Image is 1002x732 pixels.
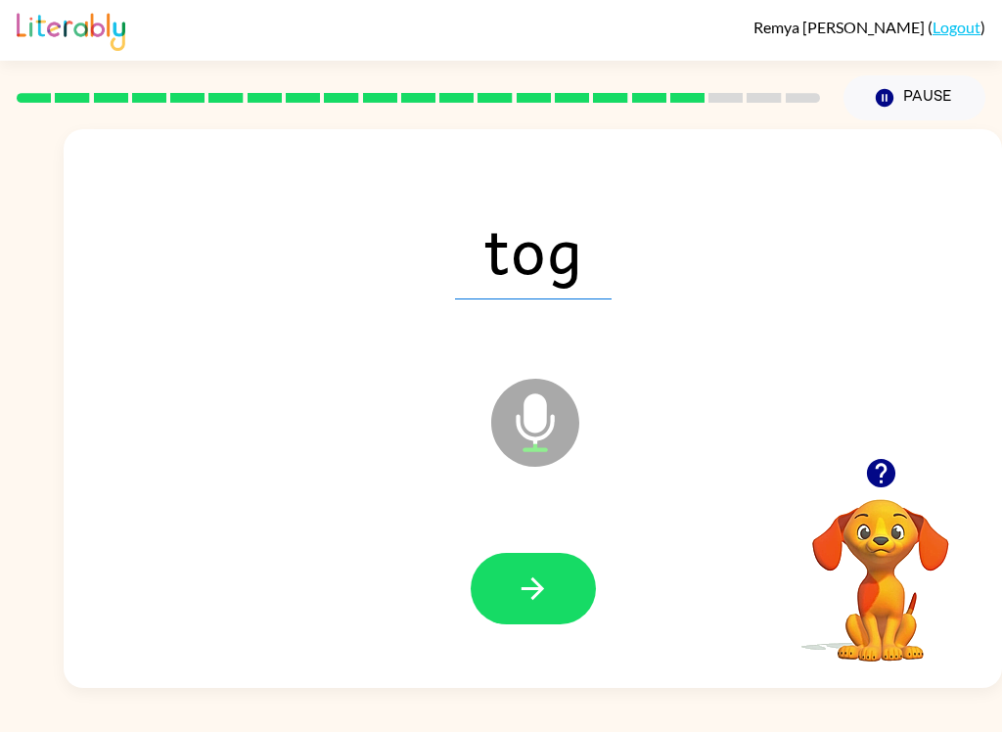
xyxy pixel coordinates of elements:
[933,18,980,36] a: Logout
[783,469,979,664] video: Your browser must support playing .mp4 files to use Literably. Please try using another browser.
[843,75,985,120] button: Pause
[753,18,985,36] div: ( )
[753,18,928,36] span: Remya [PERSON_NAME]
[455,198,612,299] span: tog
[17,8,125,51] img: Literably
